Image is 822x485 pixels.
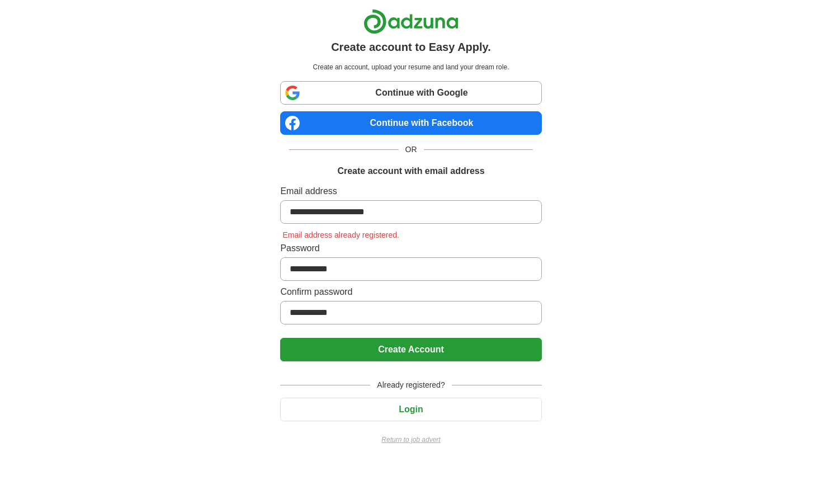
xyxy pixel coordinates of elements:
[280,398,541,421] button: Login
[337,164,484,178] h1: Create account with email address
[331,39,491,55] h1: Create account to Easy Apply.
[280,81,541,105] a: Continue with Google
[280,285,541,299] label: Confirm password
[280,230,401,239] span: Email address already registered.
[280,111,541,135] a: Continue with Facebook
[282,62,539,72] p: Create an account, upload your resume and land your dream role.
[280,242,541,255] label: Password
[370,379,451,391] span: Already registered?
[280,185,541,198] label: Email address
[280,338,541,361] button: Create Account
[399,144,424,156] span: OR
[280,435,541,445] a: Return to job advert
[280,404,541,414] a: Login
[363,9,459,34] img: Adzuna logo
